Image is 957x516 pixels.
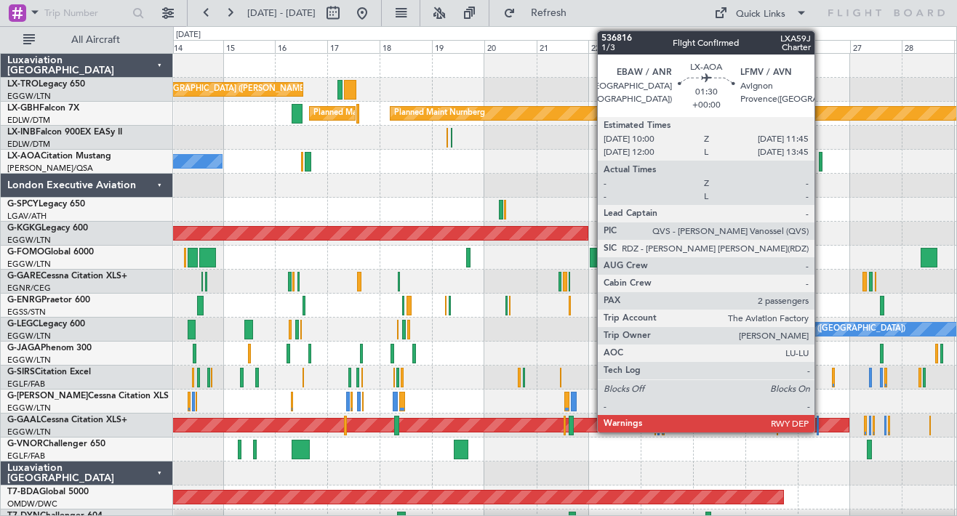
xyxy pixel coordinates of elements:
[7,235,51,246] a: EGGW/LTN
[7,368,35,376] span: G-SIRS
[7,139,50,150] a: EDLW/DTM
[176,29,201,41] div: [DATE]
[7,368,91,376] a: G-SIRSCitation Excel
[7,104,39,113] span: LX-GBH
[247,7,316,20] span: [DATE] - [DATE]
[669,318,905,340] div: A/C Unavailable [GEOGRAPHIC_DATA] ([GEOGRAPHIC_DATA])
[7,248,44,257] span: G-FOMO
[641,40,693,53] div: 23
[518,8,580,18] span: Refresh
[7,272,127,281] a: G-GARECessna Citation XLS+
[44,2,128,24] input: Trip Number
[7,499,57,509] a: OMDW/DWC
[7,427,51,438] a: EGGW/LTN
[7,91,51,102] a: EGGW/LTN
[7,451,45,461] a: EGLF/FAB
[497,1,584,25] button: Refresh
[7,307,46,318] a: EGSS/STN
[7,296,41,305] span: G-ENRG
[7,272,41,281] span: G-GARE
[87,78,323,100] div: Unplanned Maint [GEOGRAPHIC_DATA] ([PERSON_NAME] Intl)
[588,40,641,53] div: 22
[7,403,51,414] a: EGGW/LTN
[850,40,902,53] div: 27
[7,392,169,400] a: G-[PERSON_NAME]Cessna Citation XLS
[7,80,39,89] span: LX-TRO
[7,296,90,305] a: G-ENRGPraetor 600
[223,40,276,53] div: 15
[798,40,850,53] div: 26
[745,40,798,53] div: 25
[736,7,785,22] div: Quick Links
[7,331,51,342] a: EGGW/LTN
[16,28,158,52] button: All Aircraft
[7,283,51,294] a: EGNR/CEG
[707,1,814,25] button: Quick Links
[7,259,51,270] a: EGGW/LTN
[7,211,47,222] a: LGAV/ATH
[7,320,85,328] a: G-LEGCLegacy 600
[7,440,105,448] a: G-VNORChallenger 650
[537,40,589,53] div: 21
[7,379,45,390] a: EGLF/FAB
[394,102,485,124] div: Planned Maint Nurnberg
[7,115,50,126] a: EDLW/DTM
[7,200,39,209] span: G-SPCY
[7,80,85,89] a: LX-TROLegacy 650
[7,488,89,496] a: T7-BDAGlobal 5000
[902,40,954,53] div: 28
[7,344,41,352] span: G-JAGA
[7,248,94,257] a: G-FOMOGlobal 6000
[7,200,85,209] a: G-SPCYLegacy 650
[171,40,223,53] div: 14
[7,104,79,113] a: LX-GBHFalcon 7X
[7,224,88,233] a: G-KGKGLegacy 600
[7,320,39,328] span: G-LEGC
[7,440,43,448] span: G-VNOR
[7,163,93,174] a: [PERSON_NAME]/QSA
[313,102,542,124] div: Planned Maint [GEOGRAPHIC_DATA] ([GEOGRAPHIC_DATA])
[7,344,92,352] a: G-JAGAPhenom 300
[327,40,380,53] div: 17
[275,40,327,53] div: 16
[380,40,432,53] div: 18
[38,35,153,45] span: All Aircraft
[7,392,88,400] span: G-[PERSON_NAME]
[484,40,537,53] div: 20
[7,152,111,161] a: LX-AOACitation Mustang
[7,416,127,424] a: G-GAALCessna Citation XLS+
[7,128,36,137] span: LX-INB
[7,152,41,161] span: LX-AOA
[432,40,484,53] div: 19
[7,355,51,366] a: EGGW/LTN
[693,40,745,53] div: 24
[7,224,41,233] span: G-KGKG
[7,488,39,496] span: T7-BDA
[7,128,122,137] a: LX-INBFalcon 900EX EASy II
[7,416,41,424] span: G-GAAL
